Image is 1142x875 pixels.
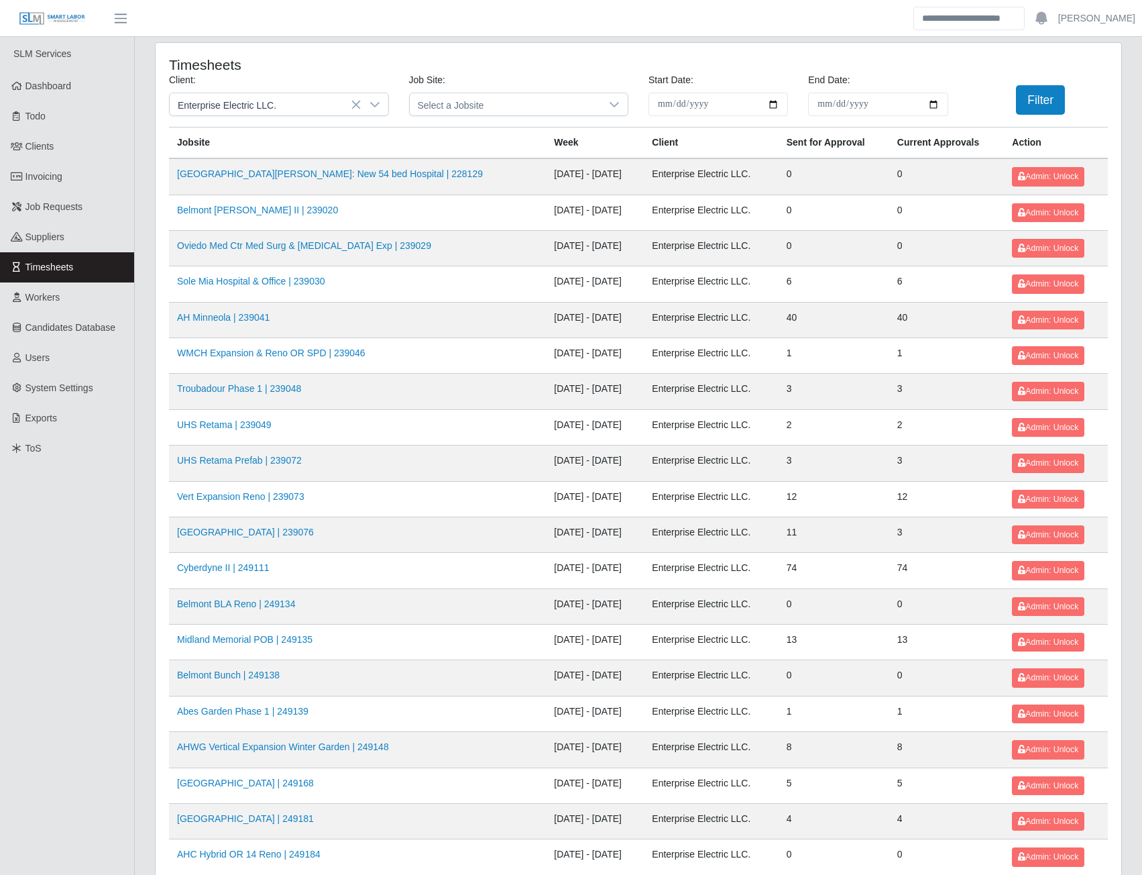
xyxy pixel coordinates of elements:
[1018,279,1078,289] span: Admin: Unlock
[644,696,778,731] td: Enterprise Electric LLC.
[1018,637,1078,647] span: Admin: Unlock
[1012,561,1084,580] button: Admin: Unlock
[779,302,889,338] td: 40
[779,338,889,374] td: 1
[177,527,314,537] a: [GEOGRAPHIC_DATA] | 239076
[644,732,778,768] td: Enterprise Electric LLC.
[546,302,644,338] td: [DATE] - [DATE]
[644,266,778,302] td: Enterprise Electric LLC.
[889,803,1005,839] td: 4
[889,374,1005,409] td: 3
[889,660,1005,696] td: 0
[177,348,365,358] a: WMCH Expansion & Reno OR SPD | 239046
[1012,382,1084,401] button: Admin: Unlock
[1012,203,1084,222] button: Admin: Unlock
[889,195,1005,230] td: 0
[546,768,644,803] td: [DATE] - [DATE]
[808,73,850,87] label: End Date:
[1012,740,1084,759] button: Admin: Unlock
[644,588,778,624] td: Enterprise Electric LLC.
[1016,85,1065,115] button: Filter
[1018,530,1078,539] span: Admin: Unlock
[1012,490,1084,509] button: Admin: Unlock
[177,168,483,179] a: [GEOGRAPHIC_DATA][PERSON_NAME]: New 54 bed Hospital | 228129
[889,839,1005,875] td: 0
[1018,852,1078,862] span: Admin: Unlock
[25,322,116,333] span: Candidates Database
[546,338,644,374] td: [DATE] - [DATE]
[779,553,889,588] td: 74
[1018,423,1078,432] span: Admin: Unlock
[644,803,778,839] td: Enterprise Electric LLC.
[644,517,778,552] td: Enterprise Electric LLC.
[1018,566,1078,575] span: Admin: Unlock
[169,73,196,87] label: Client:
[779,517,889,552] td: 11
[779,409,889,445] td: 2
[1012,274,1084,293] button: Admin: Unlock
[889,266,1005,302] td: 6
[546,481,644,517] td: [DATE] - [DATE]
[1012,776,1084,795] button: Admin: Unlock
[644,446,778,481] td: Enterprise Electric LLC.
[546,553,644,588] td: [DATE] - [DATE]
[1018,495,1078,504] span: Admin: Unlock
[1018,709,1078,719] span: Admin: Unlock
[644,338,778,374] td: Enterprise Electric LLC.
[779,195,889,230] td: 0
[25,382,93,393] span: System Settings
[644,553,778,588] td: Enterprise Electric LLC.
[644,660,778,696] td: Enterprise Electric LLC.
[546,409,644,445] td: [DATE] - [DATE]
[546,230,644,266] td: [DATE] - [DATE]
[25,413,57,423] span: Exports
[1012,311,1084,329] button: Admin: Unlock
[1018,781,1078,790] span: Admin: Unlock
[13,48,71,59] span: SLM Services
[546,446,644,481] td: [DATE] - [DATE]
[889,446,1005,481] td: 3
[177,741,389,752] a: AHWG Vertical Expansion Winter Garden | 249148
[177,849,321,860] a: AHC Hybrid OR 14 Reno | 249184
[1018,351,1078,360] span: Admin: Unlock
[177,670,280,680] a: Belmont Bunch | 249138
[1004,127,1108,159] th: Action
[170,93,361,115] span: Enterprise Electric LLC.
[779,230,889,266] td: 0
[546,374,644,409] td: [DATE] - [DATE]
[779,446,889,481] td: 3
[889,127,1005,159] th: Current Approvals
[546,195,644,230] td: [DATE] - [DATE]
[409,73,445,87] label: Job Site:
[1018,315,1078,325] span: Admin: Unlock
[177,419,272,430] a: UHS Retama | 239049
[644,625,778,660] td: Enterprise Electric LLC.
[1058,11,1135,25] a: [PERSON_NAME]
[546,158,644,195] td: [DATE] - [DATE]
[177,455,302,466] a: UHS Retama Prefab | 239072
[1018,244,1078,253] span: Admin: Unlock
[779,127,889,159] th: Sent for Approval
[546,517,644,552] td: [DATE] - [DATE]
[648,73,693,87] label: Start Date:
[889,768,1005,803] td: 5
[889,625,1005,660] td: 13
[546,803,644,839] td: [DATE] - [DATE]
[1018,602,1078,611] span: Admin: Unlock
[779,660,889,696] td: 0
[889,553,1005,588] td: 74
[779,625,889,660] td: 13
[779,732,889,768] td: 8
[177,383,301,394] a: Troubadour Phase 1 | 239048
[1018,172,1078,181] span: Admin: Unlock
[1012,633,1084,652] button: Admin: Unlock
[889,409,1005,445] td: 2
[177,491,304,502] a: Vert Expansion Reno | 239073
[644,195,778,230] td: Enterprise Electric LLC.
[177,312,270,323] a: AH Minneola | 239041
[1012,167,1084,186] button: Admin: Unlock
[1018,387,1078,396] span: Admin: Unlock
[177,778,314,788] a: [GEOGRAPHIC_DATA] | 249168
[644,409,778,445] td: Enterprise Electric LLC.
[546,625,644,660] td: [DATE] - [DATE]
